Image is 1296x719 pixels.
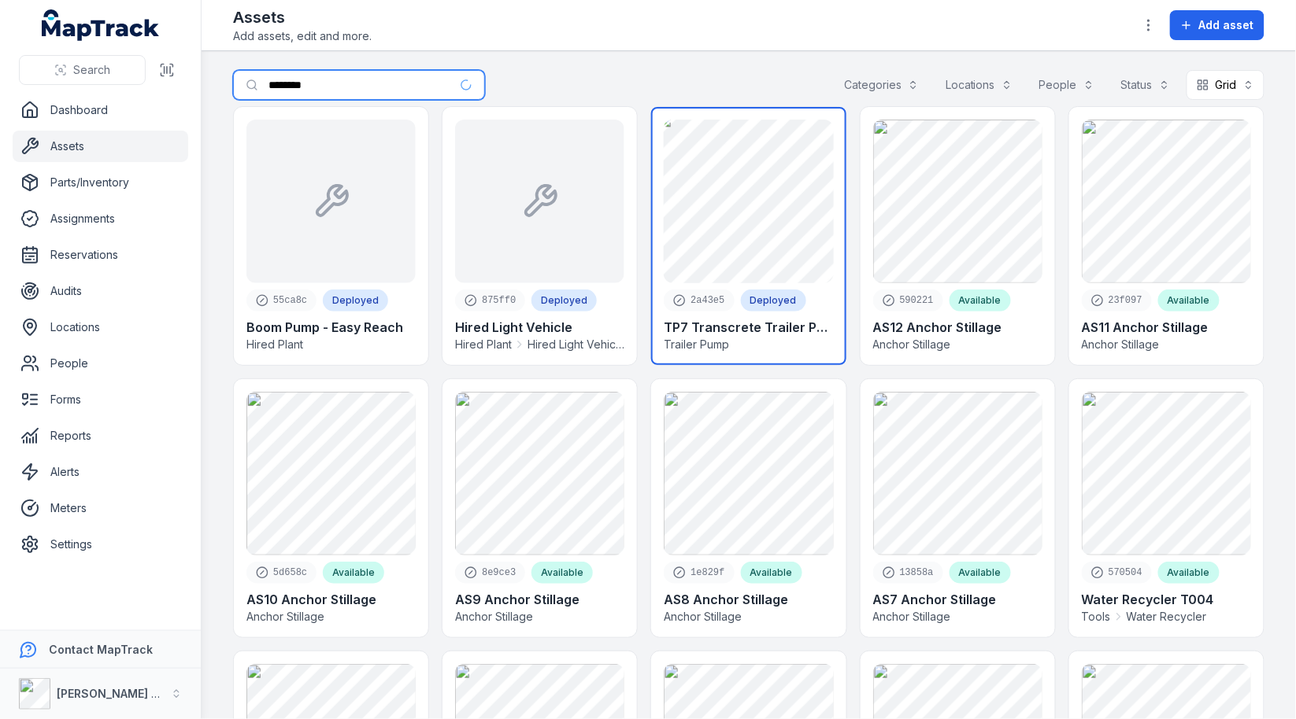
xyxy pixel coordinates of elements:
[42,9,160,41] a: MapTrack
[13,456,188,488] a: Alerts
[13,529,188,560] a: Settings
[233,6,372,28] h2: Assets
[13,131,188,162] a: Assets
[13,348,188,379] a: People
[13,94,188,126] a: Dashboard
[13,275,188,307] a: Audits
[233,28,372,44] span: Add assets, edit and more.
[13,384,188,415] a: Forms
[49,643,153,656] strong: Contact MapTrack
[1029,70,1105,100] button: People
[13,492,188,524] a: Meters
[57,687,186,700] strong: [PERSON_NAME] Group
[73,62,110,78] span: Search
[1187,70,1265,100] button: Grid
[13,167,188,198] a: Parts/Inventory
[13,203,188,234] a: Assignments
[1170,10,1265,40] button: Add asset
[1111,70,1180,100] button: Status
[13,420,188,452] a: Reports
[1199,17,1254,33] span: Add asset
[13,312,188,343] a: Locations
[13,239,188,271] a: Reservations
[19,55,146,85] button: Search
